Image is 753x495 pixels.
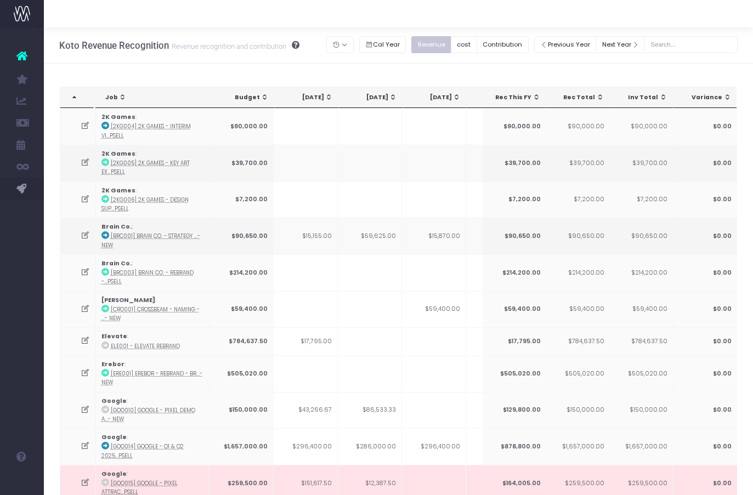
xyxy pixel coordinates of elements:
[609,428,673,465] td: $1,657,000.00
[274,218,338,254] td: $15,155.00
[338,218,402,254] td: $59,625.00
[96,355,210,392] td: :
[673,254,737,291] td: $0.00
[546,181,610,218] td: $7,200.00
[546,428,610,465] td: $1,657,000.00
[609,355,673,392] td: $505,020.00
[482,327,546,355] td: $17,795.00
[402,218,466,254] td: $15,870.00
[96,218,210,254] td: :
[60,87,94,108] th: : activate to sort column descending
[482,291,546,328] td: $59,400.00
[683,93,731,102] div: Variance
[101,296,155,304] strong: [PERSON_NAME]
[402,428,466,465] td: $296,400.00
[609,254,673,291] td: $214,200.00
[101,113,135,121] strong: 2K Games
[482,145,546,181] td: $39,700.00
[96,254,210,291] td: :
[274,428,338,465] td: $296,400.00
[546,392,610,429] td: $150,000.00
[101,360,124,368] strong: Erebor
[101,397,127,405] strong: Google
[96,392,210,429] td: :
[673,145,737,181] td: $0.00
[101,259,132,268] strong: Brain Co.
[14,473,30,490] img: images/default_profile_image.png
[220,93,269,102] div: Budget
[210,392,274,429] td: $150,000.00
[101,433,127,441] strong: Google
[411,36,451,53] button: Revenue
[210,145,274,181] td: $39,700.00
[274,392,338,429] td: $43,266.67
[359,33,412,56] div: Small button group
[609,145,673,181] td: $39,700.00
[59,40,299,51] h3: Koto Revenue Recognition
[673,181,737,218] td: $0.00
[111,343,180,350] abbr: ELE001 - Elevate Rebrand
[96,108,210,145] td: :
[413,93,461,102] div: [DATE]
[673,218,737,254] td: $0.00
[546,291,610,328] td: $59,400.00
[101,196,189,212] abbr: [2KG006] 2K Games - Design Support - Brand - Upsell
[210,327,274,355] td: $784,637.50
[339,87,403,108] th: May 25: activate to sort column ascending
[482,181,546,218] td: $7,200.00
[609,291,673,328] td: $59,400.00
[101,223,132,231] strong: Brain Co.
[609,108,673,145] td: $90,000.00
[338,428,402,465] td: $286,000.00
[403,87,467,108] th: Jun 25: activate to sort column ascending
[477,36,529,53] button: Contribution
[546,218,610,254] td: $90,650.00
[482,218,546,254] td: $90,650.00
[546,108,610,145] td: $90,000.00
[210,355,274,392] td: $505,020.00
[96,181,210,218] td: :
[673,392,737,429] td: $0.00
[609,327,673,355] td: $784,637.50
[211,87,275,108] th: Budget: activate to sort column ascending
[482,392,546,429] td: $129,800.00
[101,150,135,158] strong: 2K Games
[673,355,737,392] td: $0.00
[96,145,210,181] td: :
[546,355,610,392] td: $505,020.00
[477,93,525,102] div: [DATE]
[210,291,274,328] td: $59,400.00
[349,93,397,102] div: [DATE]
[285,93,333,102] div: [DATE]
[101,370,202,386] abbr: [ERE001] Erebor - Rebrand - Brand - New
[101,123,191,139] abbr: [2KG004] 2K Games - Interim Visual - Brand - Upsell
[101,186,135,195] strong: 2K Games
[96,291,210,328] td: :
[619,93,667,102] div: Inv Total
[275,87,339,108] th: Apr 25: activate to sort column ascending
[644,36,738,53] input: Search...
[210,254,274,291] td: $214,200.00
[274,327,338,355] td: $17,795.00
[673,327,737,355] td: $0.00
[105,93,206,102] div: Job
[482,428,546,465] td: $878,800.00
[169,40,286,51] small: Revenue recognition and contribution
[101,306,200,322] abbr: [CRO001] Crossbeam - Naming - Brand - New
[673,428,737,465] td: $0.00
[482,108,546,145] td: $90,000.00
[101,332,127,340] strong: Elevate
[546,145,610,181] td: $39,700.00
[101,443,184,459] abbr: [GOO014] Google - Q1 & Q2 2025 Gemini Design Retainer - Brand - Upsell
[609,181,673,218] td: $7,200.00
[609,392,673,429] td: $150,000.00
[596,36,645,53] button: Next Year
[96,428,210,465] td: :
[492,93,541,102] div: Rec This FY
[210,181,274,218] td: $7,200.00
[673,108,737,145] td: $0.00
[534,36,597,53] button: Previous Year
[466,254,530,291] td: $114,240.00
[101,407,195,423] abbr: [GOO010] Google - Pixel Demo Attract Loop System (Maneto) - New
[338,392,402,429] td: $86,533.33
